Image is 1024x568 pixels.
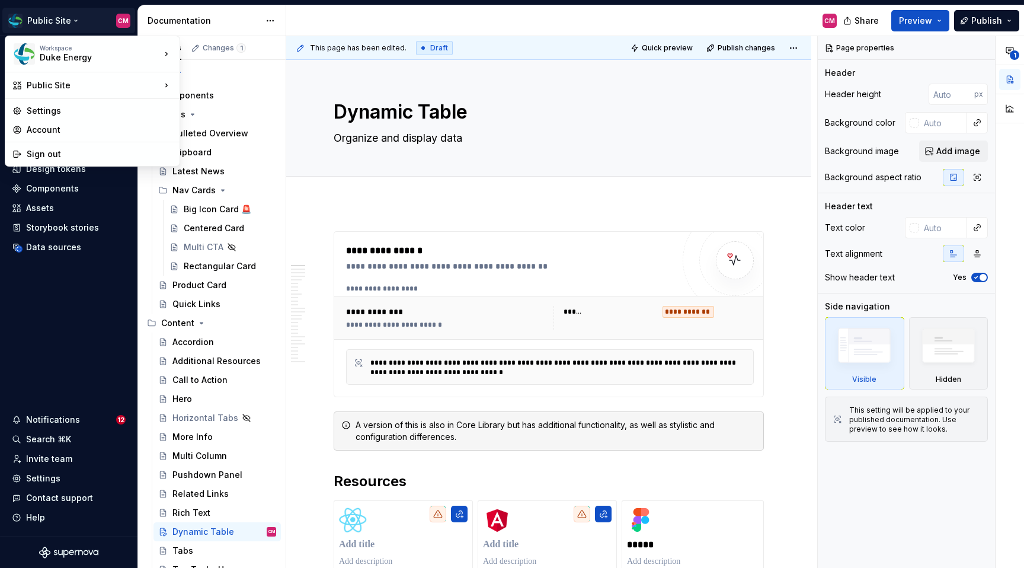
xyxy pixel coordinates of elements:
[40,44,161,52] div: Workspace
[27,148,172,160] div: Sign out
[40,52,140,63] div: Duke Energy
[27,105,172,117] div: Settings
[27,79,161,91] div: Public Site
[14,43,35,65] img: f6f21888-ac52-4431-a6ea-009a12e2bf23.png
[27,124,172,136] div: Account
